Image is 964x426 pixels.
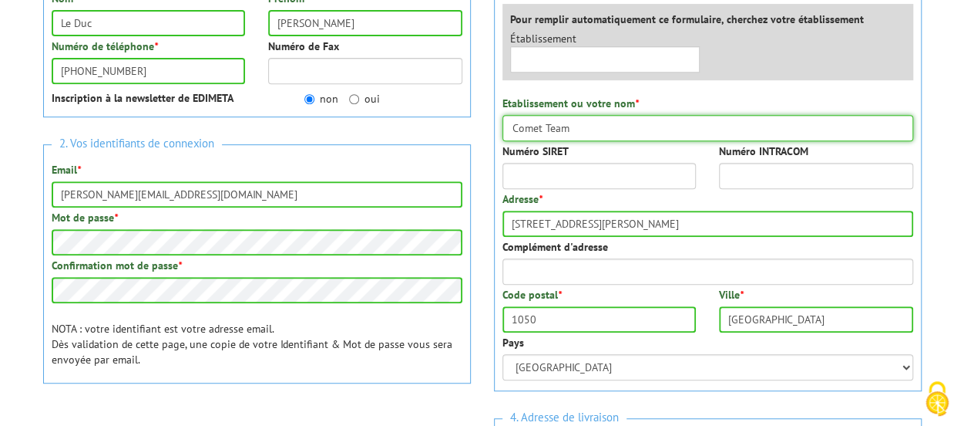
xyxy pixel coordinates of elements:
img: Cookies (fenêtre modale) [918,380,956,418]
label: Numéro de Fax [268,39,339,54]
label: Pour remplir automatiquement ce formulaire, cherchez votre établissement [510,12,864,27]
label: Code postal [502,287,562,303]
label: Numéro SIRET [502,144,569,159]
span: 2. Vos identifiants de connexion [52,134,222,154]
input: oui [349,94,359,104]
label: Ville [719,287,744,303]
label: Email [52,162,81,177]
label: Numéro de téléphone [52,39,158,54]
label: Pays [502,335,524,350]
p: NOTA : votre identifiant est votre adresse email. Dès validation de cette page, une copie de votr... [52,321,462,367]
label: Confirmation mot de passe [52,258,182,273]
div: Établissement [499,31,712,73]
label: Complément d'adresse [502,239,608,255]
label: Etablissement ou votre nom [502,96,639,111]
label: Numéro INTRACOM [719,144,808,159]
button: Cookies (fenêtre modale) [910,374,964,426]
label: Adresse [502,191,542,207]
strong: Inscription à la newsletter de EDIMETA [52,91,233,105]
input: non [304,94,314,104]
label: non [304,91,338,106]
label: oui [349,91,380,106]
label: Mot de passe [52,210,118,225]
